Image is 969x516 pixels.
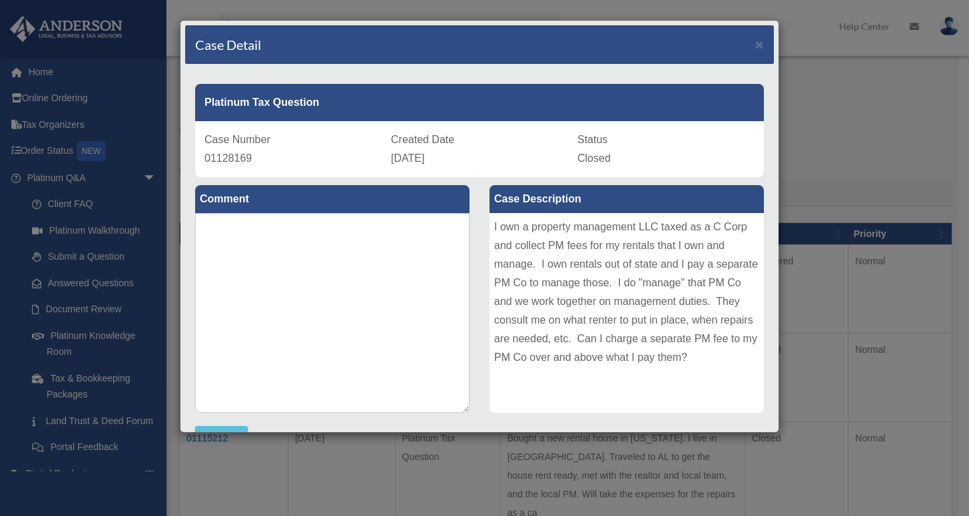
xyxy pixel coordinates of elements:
span: Closed [577,152,611,164]
span: [DATE] [391,152,424,164]
span: 01128169 [204,152,252,164]
div: I own a property management LLC taxed as a C Corp and collect PM fees for my rentals that I own a... [489,213,764,413]
h4: Case Detail [195,35,261,54]
button: Close [755,37,764,51]
label: Case Description [489,185,764,213]
span: Created Date [391,134,454,145]
span: Status [577,134,607,145]
span: × [755,37,764,52]
span: Case Number [204,134,270,145]
label: Comment [195,185,470,213]
div: Platinum Tax Question [195,84,764,121]
button: Comment [195,426,248,446]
